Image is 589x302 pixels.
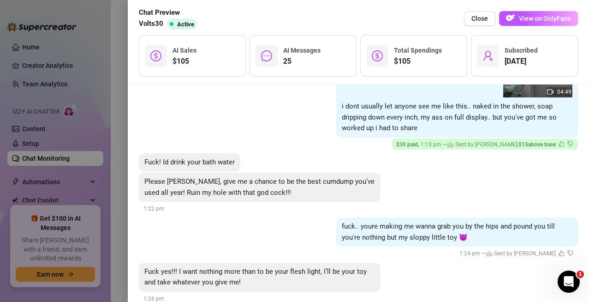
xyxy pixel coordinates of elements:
img: OF [506,13,515,23]
span: Fuck! Id drink your bath water [144,158,235,166]
span: 1:22 pm [143,205,164,212]
span: fuck.. youre making me wanna grab you by the hips and pound you till you're nothing but my sloppy... [342,222,555,242]
span: Please [PERSON_NAME], give me a chance to be the best cumdump you’ve used all year! Ruin my hole ... [144,177,375,197]
span: Fuck yes!!! I want nothing more than to be your flesh light, I’ll be your toy and take whatever y... [144,267,367,287]
span: $ 30 paid , [396,141,421,148]
span: dislike [567,250,573,256]
span: user-add [482,50,494,61]
span: like [559,141,565,147]
span: Total Spendings [394,47,442,54]
span: 25 [283,56,321,67]
span: 1:13 pm — | [396,141,573,148]
span: video-camera [547,89,553,95]
span: Close [471,15,488,22]
button: OFView on OnlyFans [499,11,578,26]
span: Subscribed [505,47,538,54]
span: 1:26 pm [143,296,164,302]
span: $105 [173,56,196,67]
span: 🤖 Sent by [PERSON_NAME] [447,141,517,148]
span: message [261,50,272,61]
span: dislike [567,141,573,147]
span: AI Sales [173,47,196,54]
span: dollar [372,50,383,61]
span: AI Messages [283,47,321,54]
span: [DATE] [505,56,538,67]
span: View on OnlyFans [519,15,571,22]
button: Close [464,11,495,26]
span: 04:49 [557,89,571,95]
span: Active [177,21,194,28]
span: 1 [577,271,584,278]
span: like [559,250,565,256]
span: i dont usually let anyone see me like this.. naked in the shower, soap dripping down every inch, ... [342,102,557,132]
strong: $15 above base [518,141,556,148]
span: dollar [150,50,161,61]
span: Volts30 [139,18,163,30]
span: 🤖 Sent by [PERSON_NAME] [486,250,556,257]
span: 1:24 pm — [459,250,573,257]
span: Chat Preview [139,7,201,18]
iframe: Intercom live chat [558,271,580,293]
span: $105 [394,56,442,67]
